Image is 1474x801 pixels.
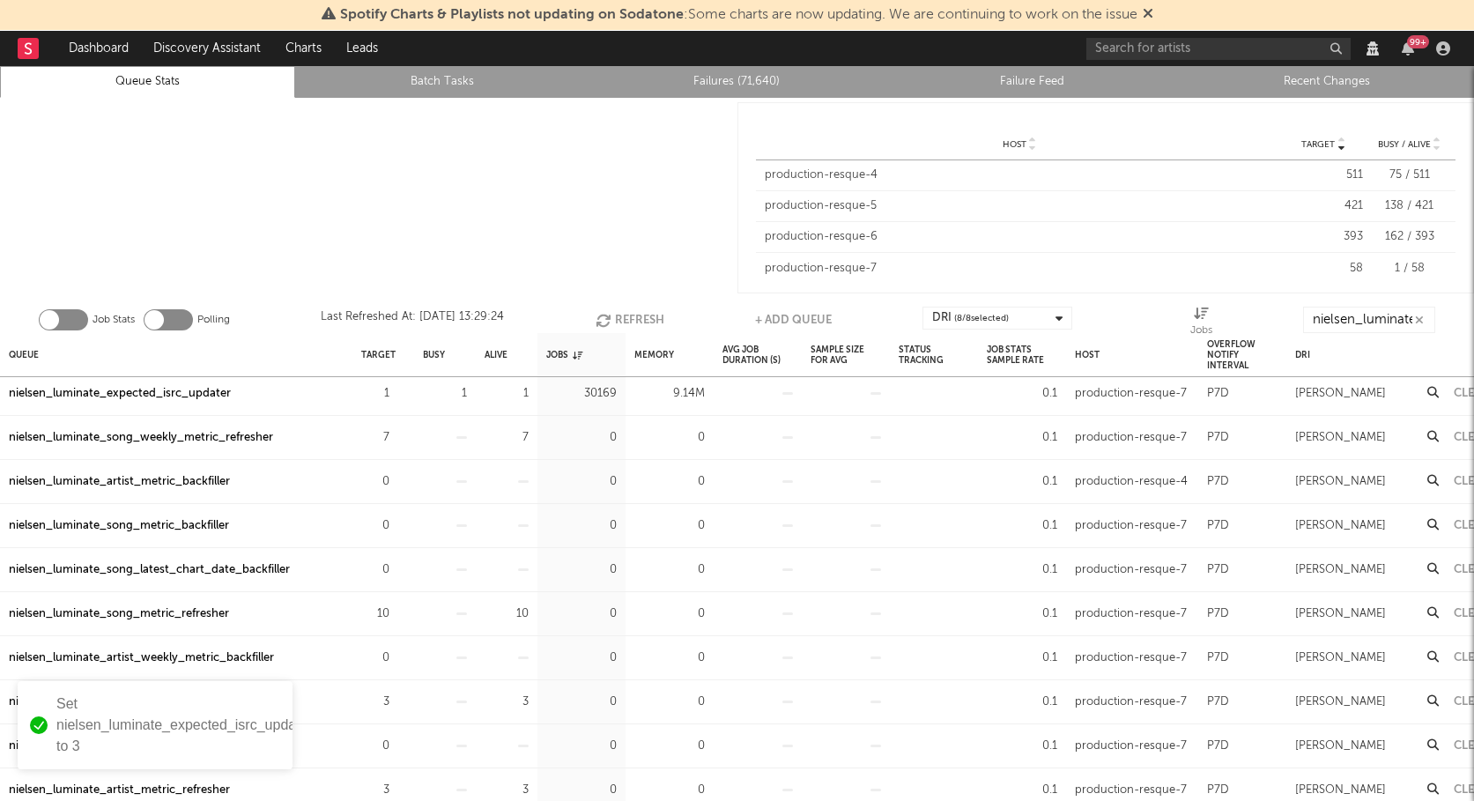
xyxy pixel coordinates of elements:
[9,383,231,404] div: nielsen_luminate_expected_isrc_updater
[9,648,274,669] a: nielsen_luminate_artist_weekly_metric_backfiller
[546,560,617,581] div: 0
[305,71,581,93] a: Batch Tasks
[1075,471,1188,493] div: production-resque-4
[1295,604,1386,625] div: [PERSON_NAME]
[722,336,793,374] div: Avg Job Duration (s)
[361,736,389,757] div: 0
[596,307,664,333] button: Refresh
[546,427,617,449] div: 0
[1003,139,1026,150] span: Host
[546,336,582,374] div: Jobs
[1207,692,1229,713] div: P7D
[546,692,617,713] div: 0
[634,780,705,801] div: 0
[1075,736,1187,757] div: production-resque-7
[1075,336,1100,374] div: Host
[1207,560,1229,581] div: P7D
[1189,71,1464,93] a: Recent Changes
[1207,604,1229,625] div: P7D
[361,648,389,669] div: 0
[546,383,617,404] div: 30169
[954,308,1009,329] span: ( 8 / 8 selected)
[1075,427,1187,449] div: production-resque-7
[361,692,389,713] div: 3
[1284,228,1363,246] div: 393
[9,604,229,625] a: nielsen_luminate_song_metric_refresher
[9,471,230,493] div: nielsen_luminate_artist_metric_backfiller
[485,427,529,449] div: 7
[1207,427,1229,449] div: P7D
[1207,515,1229,537] div: P7D
[9,780,230,801] a: nielsen_luminate_artist_metric_refresher
[987,560,1057,581] div: 0.1
[634,736,705,757] div: 0
[1086,38,1351,60] input: Search for artists
[1284,197,1363,215] div: 421
[9,692,274,713] a: nielsen_luminate_artist_weekly_metric_refresher
[546,780,617,801] div: 0
[1295,692,1386,713] div: [PERSON_NAME]
[1402,41,1414,56] button: 99+
[1207,780,1229,801] div: P7D
[765,167,1276,184] div: production-resque-4
[1295,515,1386,537] div: [PERSON_NAME]
[987,692,1057,713] div: 0.1
[9,427,273,449] a: nielsen_luminate_song_weekly_metric_refresher
[361,427,389,449] div: 7
[9,560,290,581] div: nielsen_luminate_song_latest_chart_date_backfiller
[1295,471,1386,493] div: [PERSON_NAME]
[1207,383,1229,404] div: P7D
[141,31,273,66] a: Discovery Assistant
[1075,560,1187,581] div: production-resque-7
[634,515,705,537] div: 0
[321,307,504,333] div: Last Refreshed At: [DATE] 13:29:24
[361,383,389,404] div: 1
[9,336,39,374] div: Queue
[1207,648,1229,669] div: P7D
[1378,139,1431,150] span: Busy / Alive
[1295,336,1310,374] div: DRI
[485,692,529,713] div: 3
[485,383,529,404] div: 1
[546,471,617,493] div: 0
[1207,736,1229,757] div: P7D
[9,736,189,757] div: nielsen_luminate_chart_backfiller
[894,71,1170,93] a: Failure Feed
[987,336,1057,374] div: Job Stats Sample Rate
[361,336,396,374] div: Target
[634,471,705,493] div: 0
[755,307,832,333] button: + Add Queue
[765,228,1276,246] div: production-resque-6
[987,648,1057,669] div: 0.1
[485,780,529,801] div: 3
[1075,780,1187,801] div: production-resque-7
[334,31,390,66] a: Leads
[634,427,705,449] div: 0
[9,515,229,537] a: nielsen_luminate_song_metric_backfiller
[1207,471,1229,493] div: P7D
[361,560,389,581] div: 0
[811,336,881,374] div: Sample Size For Avg
[1284,167,1363,184] div: 511
[987,604,1057,625] div: 0.1
[546,515,617,537] div: 0
[340,8,1137,22] span: : Some charts are now updating. We are continuing to work on the issue
[765,197,1276,215] div: production-resque-5
[1295,383,1386,404] div: [PERSON_NAME]
[485,604,529,625] div: 10
[987,383,1057,404] div: 0.1
[1295,780,1386,801] div: [PERSON_NAME]
[1301,139,1335,150] span: Target
[1075,604,1187,625] div: production-resque-7
[1207,336,1278,374] div: Overflow Notify Interval
[340,8,684,22] span: Spotify Charts & Playlists not updating on Sodatone
[423,336,445,374] div: Busy
[599,71,875,93] a: Failures (71,640)
[423,383,467,404] div: 1
[1372,197,1447,215] div: 138 / 421
[932,308,1009,329] div: DRI
[634,692,705,713] div: 0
